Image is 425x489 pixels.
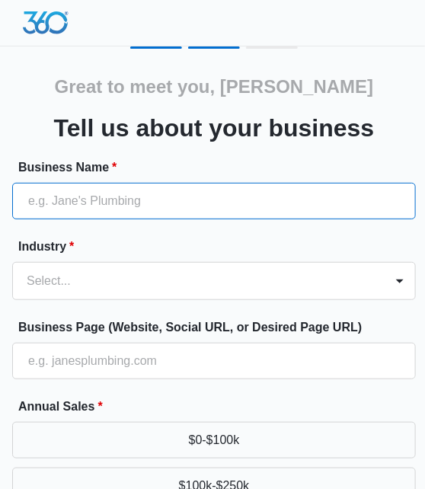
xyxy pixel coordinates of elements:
[18,158,422,177] label: Business Name
[18,238,422,256] label: Industry
[18,398,422,416] label: Annual Sales
[12,343,416,379] input: e.g. janesplumbing.com
[54,110,375,146] h3: Tell us about your business
[12,183,416,219] input: e.g. Jane's Plumbing
[12,422,416,459] button: $0-$100k
[18,318,422,337] label: Business Page (Website, Social URL, or Desired Page URL)
[55,73,374,101] h2: Great to meet you, [PERSON_NAME]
